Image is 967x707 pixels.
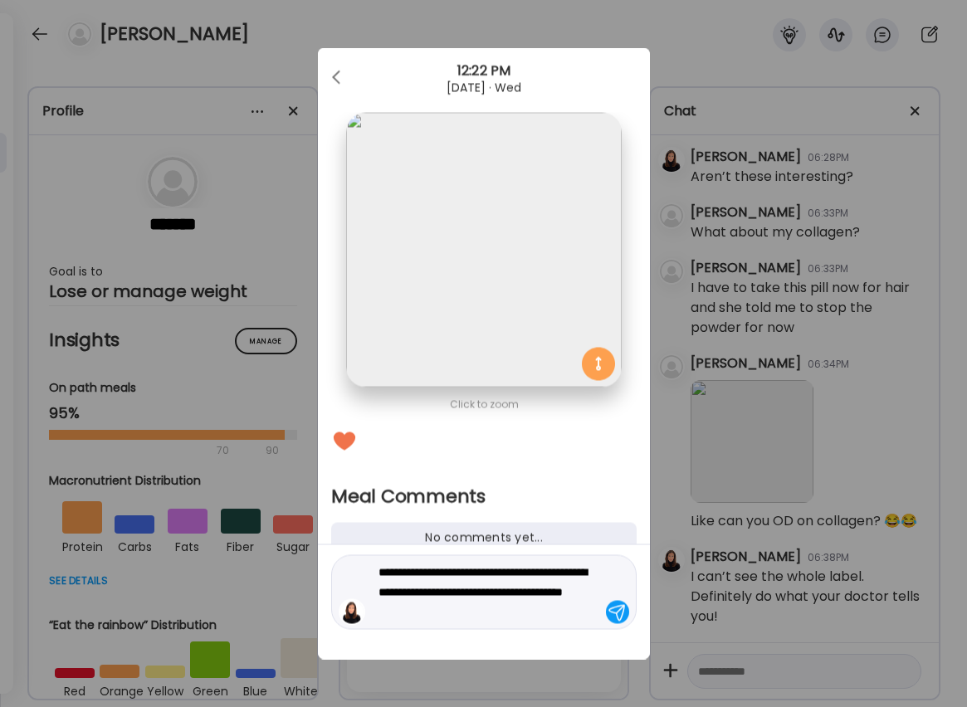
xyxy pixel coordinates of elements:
[331,485,637,510] h2: Meal Comments
[346,113,621,388] img: images%2Fl67D44Vthpd089YgrxJ7KX67eLv2%2FS27LCswCyNbvqreYQcEn%2FSvy48ak8zs6gi6t8WGrA_1080
[318,61,650,81] div: 12:22 PM
[318,81,650,95] div: [DATE] · Wed
[340,601,364,624] img: avatars%2FfptQNShTjgNZWdF0DaXs92OC25j2
[331,523,637,553] div: No comments yet...
[331,395,637,415] div: Click to zoom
